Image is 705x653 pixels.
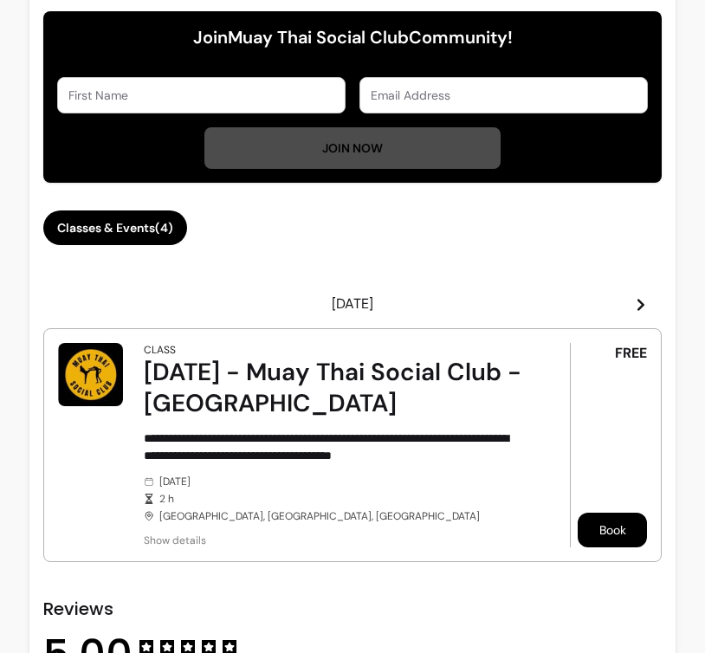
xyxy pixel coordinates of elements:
[57,25,648,49] h6: Join Muay Thai Social Club Community!
[43,597,662,621] h2: Reviews
[144,357,521,419] div: [DATE] - Muay Thai Social Club - [GEOGRAPHIC_DATA]
[144,475,521,523] div: [DATE] [GEOGRAPHIC_DATA], [GEOGRAPHIC_DATA], [GEOGRAPHIC_DATA]
[68,87,334,104] input: First Name
[144,533,521,547] span: Show details
[43,287,662,321] header: [DATE]
[615,343,647,364] span: FREE
[578,513,647,547] button: Book
[58,343,123,406] img: Wednesday - Muay Thai Social Club - London
[43,210,187,245] button: Classes & Events(4)
[371,87,637,104] input: Email Address
[144,343,176,357] div: Class
[159,492,521,506] span: 2 h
